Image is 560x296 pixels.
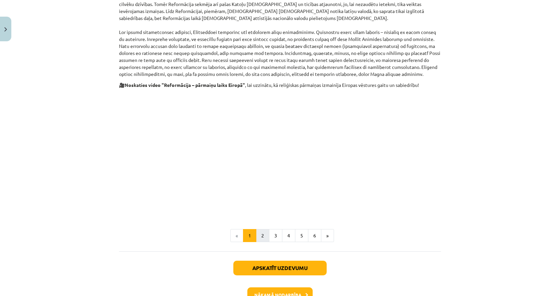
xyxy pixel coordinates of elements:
[243,229,256,242] button: 1
[256,229,269,242] button: 2
[233,261,327,275] button: Apskatīt uzdevumu
[282,229,295,242] button: 4
[119,82,441,89] p: 🎥 , lai uzzinātu, kā reliģiskas pārmaiņas izmainīja Eiropas vēstures gaitu un sabiedrību!
[308,229,321,242] button: 6
[321,229,334,242] button: »
[119,229,441,242] nav: Page navigation example
[125,82,161,88] strong: Noskaties video
[162,82,245,88] strong: "Reformācija – pārmaiņu laiks Eiropā"
[269,229,282,242] button: 3
[295,229,308,242] button: 5
[4,27,7,32] img: icon-close-lesson-0947bae3869378f0d4975bcd49f059093ad1ed9edebbc8119c70593378902aed.svg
